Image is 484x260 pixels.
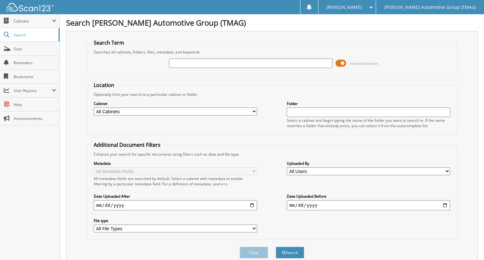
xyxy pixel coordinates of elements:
[91,39,127,46] legend: Search Term
[14,102,56,107] span: Help
[240,247,268,258] button: Clear
[287,161,450,166] label: Uploaded By
[94,218,257,223] label: File type
[14,74,56,79] span: Bookmarks
[326,5,362,9] span: [PERSON_NAME]
[14,60,56,65] span: Reminders
[350,61,378,66] span: Advanced Search
[14,32,55,38] span: Search
[14,46,56,52] span: Scan
[91,82,117,89] legend: Location
[384,5,476,9] span: [PERSON_NAME] Automotive Group (TMAG)
[287,200,450,210] input: end
[94,101,257,106] label: Cabinet
[66,17,478,28] h1: Search [PERSON_NAME] Automotive Group (TMAG)
[94,161,257,166] label: Metadata
[91,92,453,97] div: Optionally limit your search to a particular cabinet or folder
[91,152,453,157] div: Enhance your search for specific documents using filters such as date and file type.
[14,88,52,93] span: User Reports
[6,3,54,11] img: scan123-logo-white.svg
[14,116,56,121] span: Announcements
[276,247,304,258] button: Search
[14,18,52,24] span: Cabinets
[91,49,453,55] div: Searches all cabinets, folders, files, metadata, and keywords
[287,101,450,106] label: Folder
[94,176,257,187] div: All metadata fields are searched by default. Select a cabinet with metadata to enable filtering b...
[287,194,450,199] label: Date Uploaded Before
[94,200,257,210] input: start
[91,141,164,148] legend: Additional Document Filters
[219,181,227,187] a: here
[94,194,257,199] label: Date Uploaded After
[287,118,450,128] div: Select a cabinet and begin typing the name of the folder you want to search in. If the name match...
